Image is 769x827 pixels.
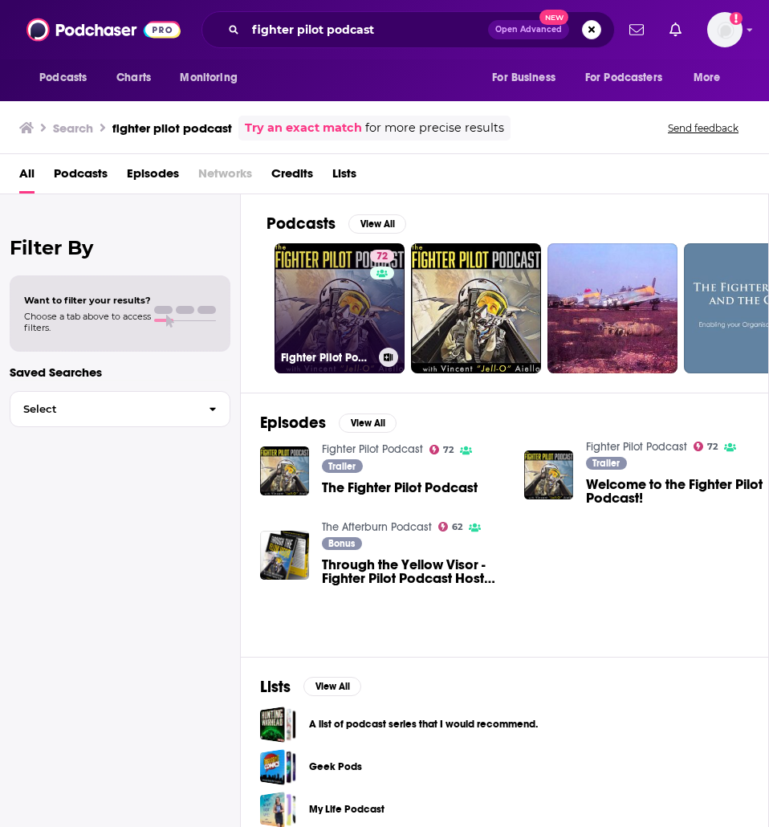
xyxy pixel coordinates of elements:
[438,522,463,532] a: 62
[245,119,362,137] a: Try an exact match
[443,446,454,454] span: 72
[112,120,232,136] h3: fighter pilot podcast
[452,523,462,531] span: 62
[260,531,309,580] img: Through the Yellow Visor - Fighter Pilot Podcast Host Jell-O's Book
[281,351,372,365] h3: Fighter Pilot Podcast
[488,20,569,39] button: Open AdvancedNew
[260,413,397,433] a: EpisodesView All
[267,214,406,234] a: PodcastsView All
[260,749,296,785] a: Geek Pods
[495,26,562,34] span: Open Advanced
[267,214,336,234] h2: Podcasts
[322,520,432,534] a: The Afterburn Podcast
[271,161,313,194] a: Credits
[201,11,615,48] div: Search podcasts, credits, & more...
[309,758,362,776] a: Geek Pods
[429,445,454,454] a: 72
[586,478,769,505] a: Welcome to the Fighter Pilot Podcast!
[707,12,743,47] img: User Profile
[592,458,620,468] span: Trailer
[694,442,718,451] a: 72
[682,63,741,93] button: open menu
[127,161,179,194] a: Episodes
[481,63,576,93] button: open menu
[370,250,394,263] a: 72
[309,801,384,818] a: My Life Podcast
[260,677,291,697] h2: Lists
[26,14,181,45] img: Podchaser - Follow, Share and Rate Podcasts
[260,413,326,433] h2: Episodes
[707,12,743,47] span: Logged in as gabrielle.gantz
[106,63,161,93] a: Charts
[575,63,686,93] button: open menu
[260,677,361,697] a: ListsView All
[328,539,355,548] span: Bonus
[663,16,688,43] a: Show notifications dropdown
[275,243,405,373] a: 72Fighter Pilot Podcast
[260,446,309,495] img: The Fighter Pilot Podcast
[492,67,555,89] span: For Business
[303,677,361,696] button: View All
[39,67,87,89] span: Podcasts
[322,558,505,585] a: Through the Yellow Visor - Fighter Pilot Podcast Host Jell-O's Book
[524,450,573,499] img: Welcome to the Fighter Pilot Podcast!
[707,12,743,47] button: Show profile menu
[246,17,488,43] input: Search podcasts, credits, & more...
[180,67,237,89] span: Monitoring
[116,67,151,89] span: Charts
[10,391,230,427] button: Select
[24,311,151,333] span: Choose a tab above to access filters.
[322,558,505,585] span: Through the Yellow Visor - Fighter Pilot Podcast Host [PERSON_NAME]-O's Book
[332,161,356,194] a: Lists
[169,63,258,93] button: open menu
[348,214,406,234] button: View All
[694,67,721,89] span: More
[585,67,662,89] span: For Podcasters
[24,295,151,306] span: Want to filter your results?
[663,121,743,135] button: Send feedback
[365,119,504,137] span: for more precise results
[260,707,296,743] a: A list of podcast series that I would recommend.
[10,365,230,380] p: Saved Searches
[623,16,650,43] a: Show notifications dropdown
[539,10,568,25] span: New
[586,440,687,454] a: Fighter Pilot Podcast
[322,481,478,495] a: The Fighter Pilot Podcast
[707,443,718,450] span: 72
[339,413,397,433] button: View All
[10,404,196,414] span: Select
[28,63,108,93] button: open menu
[322,442,423,456] a: Fighter Pilot Podcast
[54,161,108,194] a: Podcasts
[376,249,388,265] span: 72
[10,236,230,259] h2: Filter By
[328,462,356,471] span: Trailer
[53,120,93,136] h3: Search
[730,12,743,25] svg: Add a profile image
[309,715,538,733] a: A list of podcast series that I would recommend.
[198,161,252,194] span: Networks
[19,161,35,194] a: All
